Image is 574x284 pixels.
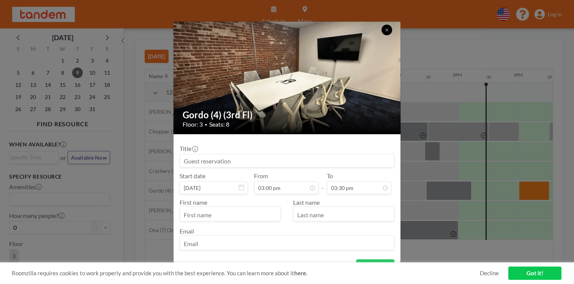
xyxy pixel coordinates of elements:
label: Last name [293,199,320,206]
label: To [327,172,333,180]
span: • [205,122,207,127]
button: BOOK NOW [356,259,394,273]
input: Email [180,237,394,250]
a: Decline [480,270,499,277]
label: Title [180,145,197,152]
span: Seats: 8 [209,121,229,128]
label: From [254,172,268,180]
span: Roomzilla requires cookies to work properly and provide you with the best experience. You can lea... [12,270,480,277]
a: here. [294,270,307,276]
span: Floor: 3 [183,121,203,128]
span: - [322,175,324,191]
label: Email [180,228,194,235]
label: Start date [180,172,205,180]
input: First name [180,208,281,221]
a: Got it! [508,267,561,280]
h2: Gordo (4) (3rd Fl) [183,109,392,121]
input: Last name [293,208,394,221]
label: First name [180,199,207,206]
input: Guest reservation [180,154,394,167]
